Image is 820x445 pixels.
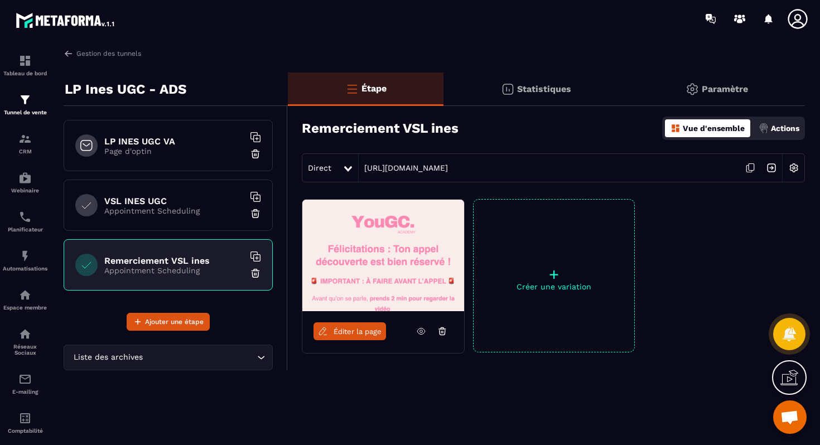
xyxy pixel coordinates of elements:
a: emailemailE-mailing [3,364,47,403]
p: Planificateur [3,226,47,233]
a: schedulerschedulerPlanificateur [3,202,47,241]
p: Appointment Scheduling [104,266,244,275]
span: Ajouter une étape [145,316,204,327]
p: Tunnel de vente [3,109,47,115]
p: Automatisations [3,265,47,272]
img: logo [16,10,116,30]
img: accountant [18,412,32,425]
a: [URL][DOMAIN_NAME] [359,163,448,172]
p: Appointment Scheduling [104,206,244,215]
h6: LP INES UGC VA [104,136,244,147]
img: trash [250,268,261,279]
a: formationformationCRM [3,124,47,163]
img: bars-o.4a397970.svg [345,82,359,95]
img: trash [250,148,261,159]
img: actions.d6e523a2.png [759,123,769,133]
p: Page d'optin [104,147,244,156]
h3: Remerciement VSL ines [302,120,459,136]
a: automationsautomationsAutomatisations [3,241,47,280]
h6: Remerciement VSL ines [104,255,244,266]
img: image [302,200,464,311]
span: Direct [308,163,331,172]
img: social-network [18,327,32,341]
img: formation [18,93,32,107]
a: Éditer la page [313,322,386,340]
img: automations [18,171,32,185]
span: Éditer la page [334,327,382,336]
img: formation [18,54,32,67]
a: automationsautomationsEspace membre [3,280,47,319]
a: Ouvrir le chat [773,400,807,434]
p: Comptabilité [3,428,47,434]
p: CRM [3,148,47,154]
p: Actions [771,124,799,133]
span: Liste des archives [71,351,145,364]
h6: VSL INES UGC [104,196,244,206]
img: automations [18,249,32,263]
p: Créer une variation [474,282,634,291]
p: Paramètre [702,84,748,94]
a: Gestion des tunnels [64,49,141,59]
p: E-mailing [3,389,47,395]
p: Tableau de bord [3,70,47,76]
img: arrow [64,49,74,59]
img: arrow-next.bcc2205e.svg [761,157,782,178]
div: Search for option [64,345,273,370]
img: setting-gr.5f69749f.svg [686,83,699,96]
input: Search for option [145,351,254,364]
p: Réseaux Sociaux [3,344,47,356]
p: Webinaire [3,187,47,194]
img: scheduler [18,210,32,224]
p: Statistiques [517,84,571,94]
img: trash [250,208,261,219]
img: dashboard-orange.40269519.svg [671,123,681,133]
p: LP Ines UGC - ADS [65,78,186,100]
img: stats.20deebd0.svg [501,83,514,96]
a: formationformationTableau de bord [3,46,47,85]
button: Ajouter une étape [127,313,210,331]
a: accountantaccountantComptabilité [3,403,47,442]
img: email [18,373,32,386]
img: setting-w.858f3a88.svg [783,157,804,178]
p: Espace membre [3,304,47,311]
p: Vue d'ensemble [683,124,745,133]
a: formationformationTunnel de vente [3,85,47,124]
p: + [474,267,634,282]
a: social-networksocial-networkRéseaux Sociaux [3,319,47,364]
img: automations [18,288,32,302]
img: formation [18,132,32,146]
a: automationsautomationsWebinaire [3,163,47,202]
p: Étape [361,83,387,94]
